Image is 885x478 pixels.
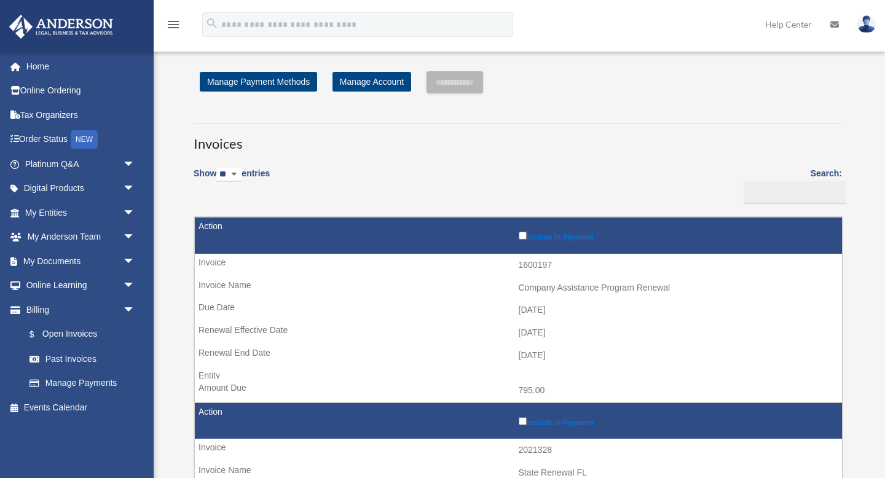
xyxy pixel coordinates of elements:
[519,232,527,240] input: Include in Payment
[123,176,147,202] span: arrow_drop_down
[123,249,147,274] span: arrow_drop_down
[9,249,154,273] a: My Documentsarrow_drop_down
[739,166,842,204] label: Search:
[194,166,270,194] label: Show entries
[9,395,154,420] a: Events Calendar
[519,229,836,241] label: Include in Payment
[195,439,842,462] td: 2021328
[519,468,836,478] div: State Renewal FL
[9,152,154,176] a: Platinum Q&Aarrow_drop_down
[519,415,836,427] label: Include in Payment
[9,200,154,225] a: My Entitiesarrow_drop_down
[857,15,876,33] img: User Pic
[166,22,181,32] a: menu
[9,176,154,201] a: Digital Productsarrow_drop_down
[123,225,147,250] span: arrow_drop_down
[9,127,154,152] a: Order StatusNEW
[166,17,181,32] i: menu
[195,299,842,322] td: [DATE]
[195,344,842,367] td: [DATE]
[519,283,836,293] div: Company Assistance Program Renewal
[9,79,154,103] a: Online Ordering
[205,17,219,30] i: search
[123,152,147,177] span: arrow_drop_down
[194,123,842,154] h3: Invoices
[17,322,141,347] a: $Open Invoices
[9,54,154,79] a: Home
[6,15,117,39] img: Anderson Advisors Platinum Portal
[123,297,147,323] span: arrow_drop_down
[519,417,527,425] input: Include in Payment
[9,273,154,298] a: Online Learningarrow_drop_down
[123,200,147,225] span: arrow_drop_down
[195,254,842,277] td: 1600197
[216,168,242,182] select: Showentries
[332,72,411,92] a: Manage Account
[123,273,147,299] span: arrow_drop_down
[9,103,154,127] a: Tax Organizers
[744,181,846,205] input: Search:
[200,72,317,92] a: Manage Payment Methods
[195,379,842,402] td: 795.00
[17,371,147,396] a: Manage Payments
[9,225,154,249] a: My Anderson Teamarrow_drop_down
[9,297,147,322] a: Billingarrow_drop_down
[17,347,147,371] a: Past Invoices
[71,130,98,149] div: NEW
[195,321,842,345] td: [DATE]
[36,327,42,342] span: $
